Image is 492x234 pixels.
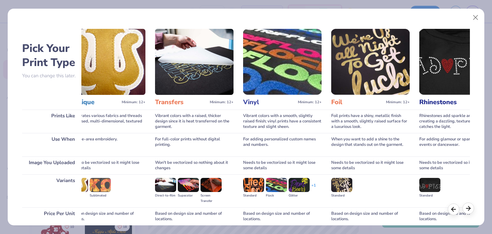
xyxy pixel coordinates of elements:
[67,29,145,95] img: Applique
[243,110,322,133] div: Vibrant colors with a smooth, slightly raised finish; vinyl prints have a consistent texture and ...
[419,98,471,106] h3: Rhinestones
[22,133,81,156] div: Use When
[331,178,352,192] img: Standard
[331,207,410,225] div: Based on design size and number of locations.
[298,100,322,104] span: Minimum: 12+
[266,178,287,192] img: Flock
[155,207,234,225] div: Based on design size and number of locations.
[122,100,145,104] span: Minimum: 12+
[67,133,145,156] div: For large-area embroidery.
[470,12,482,24] button: Close
[243,207,322,225] div: Based on design size and number of locations.
[243,193,264,198] div: Standard
[266,193,287,198] div: Flock
[22,110,81,133] div: Prints Like
[90,178,111,192] img: Sublimated
[331,110,410,133] div: Foil prints have a shiny, metallic finish with a smooth, slightly raised surface for a luxurious ...
[155,110,234,133] div: Vibrant colors with a raised, thicker design since it is heat transferred on the garment.
[178,193,199,198] div: Supacolor
[67,98,119,106] h3: Applique
[331,98,383,106] h3: Foil
[243,29,322,95] img: Vinyl
[331,133,410,156] div: When you want to add a shine to the design that stands out on the garment.
[243,178,264,192] img: Standard
[331,156,410,174] div: Needs to be vectorized so it might lose some details
[155,178,176,192] img: Direct-to-film
[155,29,234,95] img: Transfers
[90,193,111,198] div: Sublimated
[22,156,81,174] div: Image You Uploaded
[331,193,352,198] div: Standard
[386,100,410,104] span: Minimum: 12+
[243,98,295,106] h3: Vinyl
[419,193,440,198] div: Standard
[22,73,81,79] p: You can change this later.
[311,183,316,194] div: + 1
[155,156,234,174] div: Won't be vectorized so nothing about it changes
[289,193,310,198] div: Glitter
[178,178,199,192] img: Supacolor
[155,133,234,156] div: For full-color prints without digital printing.
[201,193,222,204] div: Screen Transfer
[67,156,145,174] div: Needs to be vectorized so it might lose some details
[155,98,207,106] h3: Transfers
[155,193,176,198] div: Direct-to-film
[331,29,410,95] img: Foil
[22,174,81,207] div: Variants
[419,178,440,192] img: Standard
[22,41,81,70] h2: Pick Your Print Type
[210,100,234,104] span: Minimum: 12+
[67,110,145,133] div: Incorporates various fabrics and threads for a raised, multi-dimensional, textured look.
[22,207,81,225] div: Price Per Unit
[67,207,145,225] div: Based on design size and number of locations.
[243,133,322,156] div: For adding personalized custom names and numbers.
[289,178,310,192] img: Glitter
[243,156,322,174] div: Needs to be vectorized so it might lose some details
[201,178,222,192] img: Screen Transfer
